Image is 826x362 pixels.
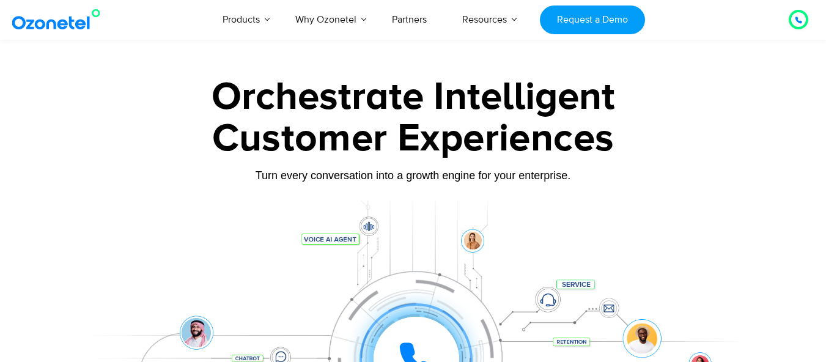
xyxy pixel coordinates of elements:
div: Turn every conversation into a growth engine for your enterprise. [31,169,795,182]
div: Customer Experiences [31,109,795,168]
a: Request a Demo [540,6,644,34]
div: Orchestrate Intelligent [31,78,795,117]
